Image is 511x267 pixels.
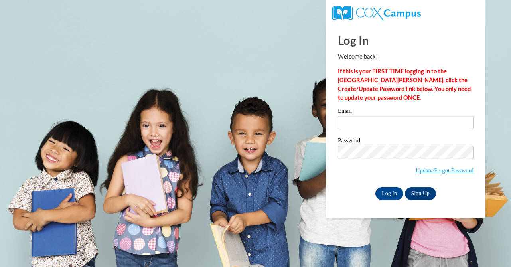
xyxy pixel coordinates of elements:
[332,6,421,20] img: COX Campus
[375,187,403,200] input: Log In
[332,9,421,16] a: COX Campus
[338,52,474,61] p: Welcome back!
[416,167,474,174] a: Update/Forgot Password
[338,108,474,116] label: Email
[338,138,474,146] label: Password
[338,68,471,101] strong: If this is your FIRST TIME logging in to the [GEOGRAPHIC_DATA][PERSON_NAME], click the Create/Upd...
[405,187,436,200] a: Sign Up
[338,32,474,48] h1: Log In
